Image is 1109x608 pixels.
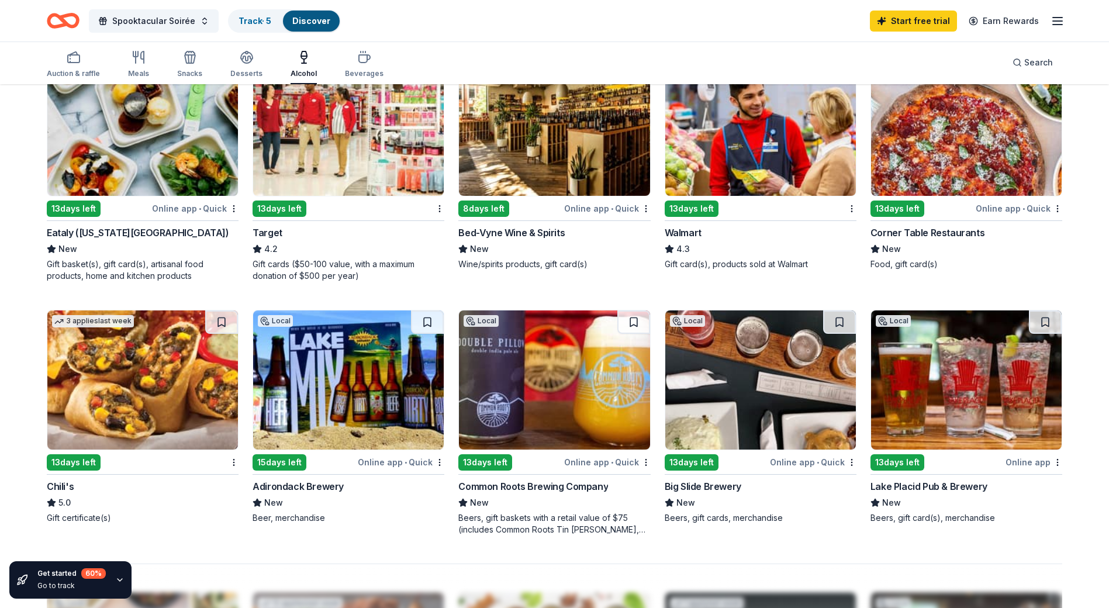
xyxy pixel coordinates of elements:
a: Image for Common Roots Brewing CompanyLocal13days leftOnline app•QuickCommon Roots Brewing Compan... [458,310,650,536]
div: Beers, gift cards, merchandise [665,512,856,524]
div: Local [670,315,705,327]
div: Beer, merchandise [253,512,444,524]
div: Online app Quick [976,201,1062,216]
img: Image for Common Roots Brewing Company [459,310,649,450]
div: Local [258,315,293,327]
div: 13 days left [253,201,306,217]
div: Bed-Vyne Wine & Spirits [458,226,565,240]
img: Image for Bed-Vyne Wine & Spirits [459,57,649,196]
button: Desserts [230,46,262,84]
img: Image for Big Slide Brewery [665,310,856,450]
img: Image for Chili's [47,310,238,450]
div: Online app Quick [152,201,239,216]
div: 13 days left [665,201,718,217]
img: Image for Target [253,57,444,196]
div: 60 % [81,568,106,579]
span: • [405,458,407,467]
span: 4.3 [676,242,690,256]
a: Image for Bed-Vyne Wine & SpiritsLocal8days leftOnline app•QuickBed-Vyne Wine & SpiritsNewWine/sp... [458,56,650,270]
div: Big Slide Brewery [665,479,741,493]
button: Track· 5Discover [228,9,341,33]
button: Alcohol [291,46,317,84]
button: Snacks [177,46,202,84]
span: Search [1024,56,1053,70]
button: Spooktacular Soirée [89,9,219,33]
span: • [199,204,201,213]
div: Desserts [230,69,262,78]
div: Meals [128,69,149,78]
div: Target [253,226,282,240]
div: 13 days left [47,201,101,217]
div: Chili's [47,479,74,493]
span: • [1022,204,1025,213]
div: Beverages [345,69,384,78]
img: Image for Adirondack Brewery [253,310,444,450]
div: 13 days left [47,454,101,471]
div: Go to track [37,581,106,590]
div: Get started [37,568,106,579]
span: New [676,496,695,510]
a: Track· 5 [239,16,271,26]
div: Gift card(s), products sold at Walmart [665,258,856,270]
span: Spooktacular Soirée [112,14,195,28]
div: Food, gift card(s) [870,258,1062,270]
span: New [882,242,901,256]
span: • [611,204,613,213]
div: Online app Quick [358,455,444,469]
button: Search [1003,51,1062,74]
div: 13 days left [458,454,512,471]
div: Beers, gift card(s), merchandise [870,512,1062,524]
span: 4.2 [264,242,278,256]
span: New [882,496,901,510]
div: 8 days left [458,201,509,217]
img: Image for Eataly (New York City) [47,57,238,196]
div: 3 applies last week [52,315,134,327]
div: Common Roots Brewing Company [458,479,608,493]
a: Start free trial [870,11,957,32]
a: Image for Lake Placid Pub & BreweryLocal13days leftOnline appLake Placid Pub & BreweryNewBeers, g... [870,310,1062,524]
div: Online app [1006,455,1062,469]
span: • [611,458,613,467]
a: Image for Walmart1 applylast week13days leftWalmart4.3Gift card(s), products sold at Walmart [665,56,856,270]
span: New [58,242,77,256]
div: Corner Table Restaurants [870,226,984,240]
a: Image for Target1 applylast week13days leftTarget4.2Gift cards ($50-100 value, with a maximum don... [253,56,444,282]
div: Online app Quick [770,455,856,469]
button: Auction & raffle [47,46,100,84]
a: Discover [292,16,330,26]
span: • [817,458,819,467]
div: Alcohol [291,69,317,78]
div: 13 days left [870,454,924,471]
img: Image for Corner Table Restaurants [871,57,1062,196]
div: Local [464,315,499,327]
img: Image for Walmart [665,57,856,196]
a: Image for Eataly (New York City)Local13days leftOnline app•QuickEataly ([US_STATE][GEOGRAPHIC_DAT... [47,56,239,282]
div: Wine/spirits products, gift card(s) [458,258,650,270]
img: Image for Lake Placid Pub & Brewery [871,310,1062,450]
button: Meals [128,46,149,84]
div: Eataly ([US_STATE][GEOGRAPHIC_DATA]) [47,226,229,240]
a: Home [47,7,80,34]
div: Snacks [177,69,202,78]
div: 15 days left [253,454,306,471]
a: Image for Corner Table RestaurantsLocal13days leftOnline app•QuickCorner Table RestaurantsNewFood... [870,56,1062,270]
span: New [470,496,489,510]
div: Auction & raffle [47,69,100,78]
div: Lake Placid Pub & Brewery [870,479,987,493]
div: Online app Quick [564,455,651,469]
span: New [264,496,283,510]
button: Beverages [345,46,384,84]
div: Gift basket(s), gift card(s), artisanal food products, home and kitchen products [47,258,239,282]
a: Image for Chili's3 applieslast week13days leftChili's5.0Gift certificate(s) [47,310,239,524]
div: Online app Quick [564,201,651,216]
div: Adirondack Brewery [253,479,344,493]
a: Earn Rewards [962,11,1046,32]
div: Gift cards ($50-100 value, with a maximum donation of $500 per year) [253,258,444,282]
a: Image for Adirondack BreweryLocal15days leftOnline app•QuickAdirondack BreweryNewBeer, merchandise [253,310,444,524]
a: Image for Big Slide BreweryLocal13days leftOnline app•QuickBig Slide BreweryNewBeers, gift cards,... [665,310,856,524]
span: 5.0 [58,496,71,510]
div: 13 days left [665,454,718,471]
div: 13 days left [870,201,924,217]
div: Gift certificate(s) [47,512,239,524]
div: Beers, gift baskets with a retail value of $75 (includes Common Roots Tin [PERSON_NAME], Common R... [458,512,650,536]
